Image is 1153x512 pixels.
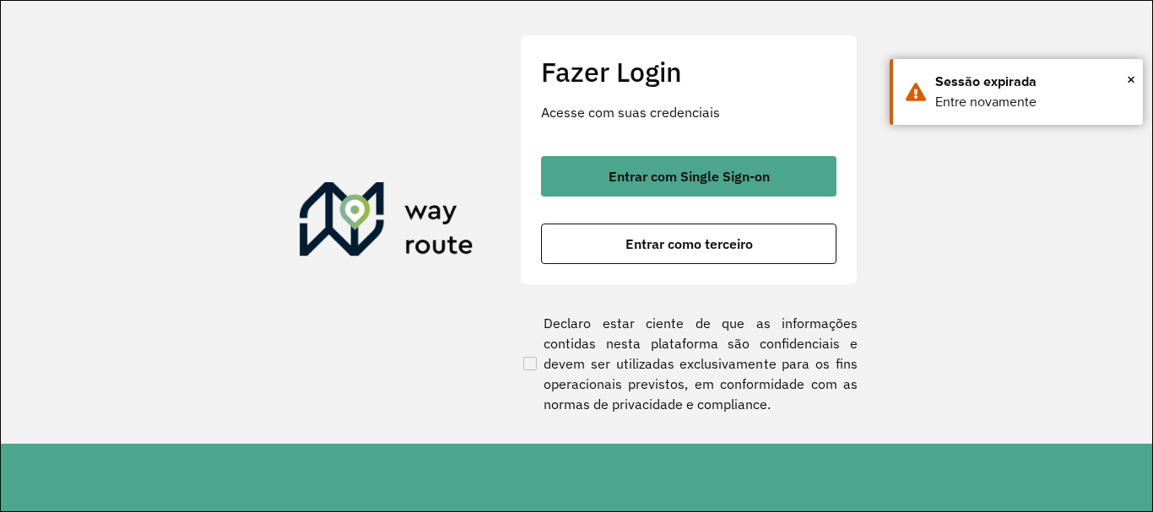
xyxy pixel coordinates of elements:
div: Entre novamente [935,92,1130,112]
span: Entrar com Single Sign-on [609,170,770,183]
button: button [541,224,836,264]
label: Declaro estar ciente de que as informações contidas nesta plataforma são confidenciais e devem se... [520,313,858,414]
div: Sessão expirada [935,72,1130,92]
img: Roteirizador AmbevTech [300,182,474,263]
h2: Fazer Login [541,56,836,88]
button: button [541,156,836,197]
p: Acesse com suas credenciais [541,102,836,122]
span: × [1127,67,1135,92]
span: Entrar como terceiro [625,237,753,251]
button: Close [1127,67,1135,92]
